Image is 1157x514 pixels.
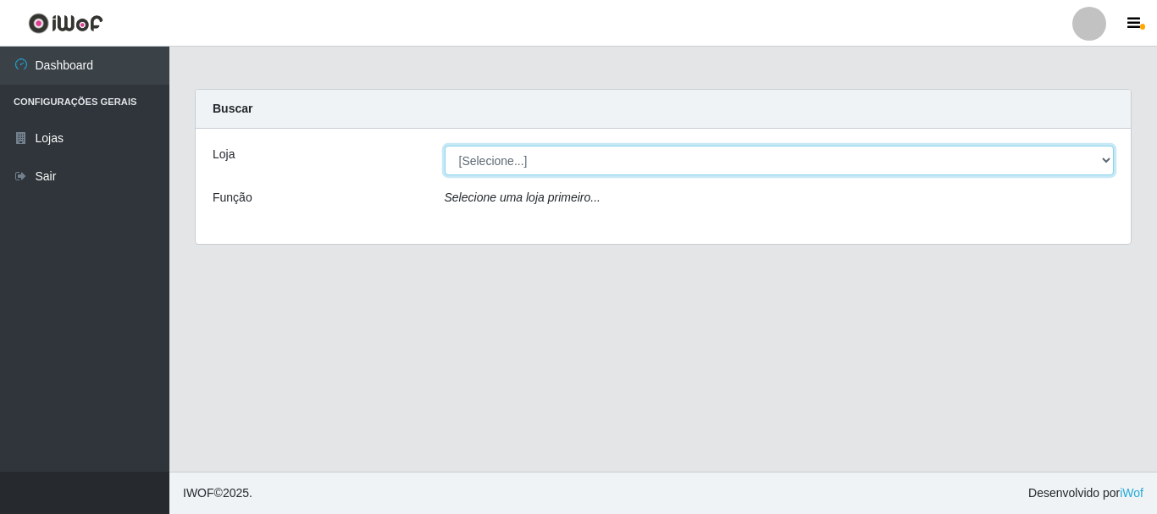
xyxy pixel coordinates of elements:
[183,484,252,502] span: © 2025 .
[28,13,103,34] img: CoreUI Logo
[213,102,252,115] strong: Buscar
[445,191,601,204] i: Selecione uma loja primeiro...
[183,486,214,500] span: IWOF
[1120,486,1143,500] a: iWof
[213,146,235,163] label: Loja
[213,189,252,207] label: Função
[1028,484,1143,502] span: Desenvolvido por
